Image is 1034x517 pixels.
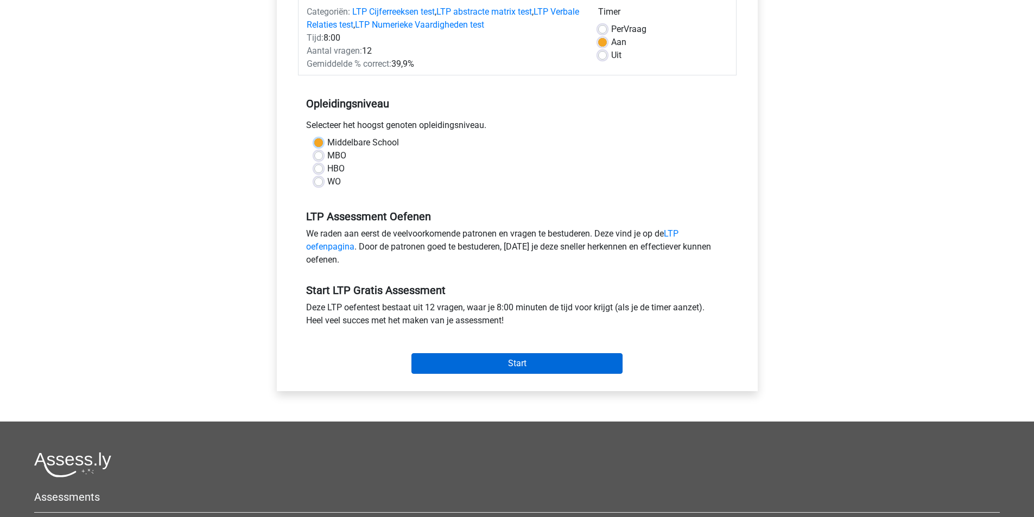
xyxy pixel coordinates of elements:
[307,7,350,17] span: Categoriën:
[611,23,646,36] label: Vraag
[611,36,626,49] label: Aan
[611,49,621,62] label: Uit
[327,149,346,162] label: MBO
[355,20,484,30] a: LTP Numerieke Vaardigheden test
[411,353,623,374] input: Start
[327,162,345,175] label: HBO
[307,33,323,43] span: Tijd:
[598,5,728,23] div: Timer
[611,24,624,34] span: Per
[298,227,737,271] div: We raden aan eerst de veelvoorkomende patronen en vragen te bestuderen. Deze vind je op de . Door...
[306,284,728,297] h5: Start LTP Gratis Assessment
[34,490,1000,503] h5: Assessments
[298,301,737,331] div: Deze LTP oefentest bestaat uit 12 vragen, waar je 8:00 minuten de tijd voor krijgt (als je de tim...
[34,452,111,477] img: Assessly logo
[299,44,590,58] div: 12
[327,136,399,149] label: Middelbare School
[299,5,590,31] div: , , ,
[352,7,435,17] a: LTP Cijferreeksen test
[299,58,590,71] div: 39,9%
[298,119,737,136] div: Selecteer het hoogst genoten opleidingsniveau.
[307,46,362,56] span: Aantal vragen:
[307,59,391,69] span: Gemiddelde % correct:
[299,31,590,44] div: 8:00
[327,175,341,188] label: WO
[306,210,728,223] h5: LTP Assessment Oefenen
[306,93,728,114] h5: Opleidingsniveau
[436,7,532,17] a: LTP abstracte matrix test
